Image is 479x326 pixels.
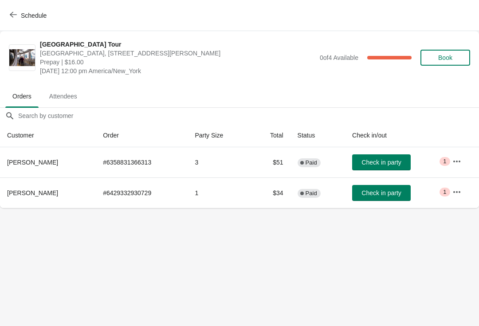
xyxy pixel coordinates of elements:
span: [GEOGRAPHIC_DATA], [STREET_ADDRESS][PERSON_NAME] [40,49,315,58]
span: Orders [5,88,39,104]
span: 0 of 4 Available [320,54,358,61]
span: [GEOGRAPHIC_DATA] Tour [40,40,315,49]
button: Book [420,50,470,66]
td: # 6358831366313 [96,147,188,177]
td: 1 [188,177,250,208]
span: Book [438,54,452,61]
span: 1 [443,158,446,165]
td: $34 [250,177,290,208]
span: Prepay | $16.00 [40,58,315,67]
th: Party Size [188,124,250,147]
img: City Hall Tower Tour [9,49,35,67]
span: [DATE] 12:00 pm America/New_York [40,67,315,75]
span: 1 [443,189,446,196]
th: Check in/out [345,124,445,147]
span: Attendees [42,88,84,104]
input: Search by customer [18,108,479,124]
td: # 6429332930729 [96,177,188,208]
button: Schedule [4,8,54,24]
span: Schedule [21,12,47,19]
span: Check in party [361,159,401,166]
th: Order [96,124,188,147]
td: 3 [188,147,250,177]
th: Total [250,124,290,147]
span: Check in party [361,189,401,196]
td: $51 [250,147,290,177]
span: [PERSON_NAME] [7,189,58,196]
button: Check in party [352,154,411,170]
span: Paid [306,159,317,166]
button: Check in party [352,185,411,201]
span: [PERSON_NAME] [7,159,58,166]
th: Status [291,124,345,147]
span: Paid [306,190,317,197]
